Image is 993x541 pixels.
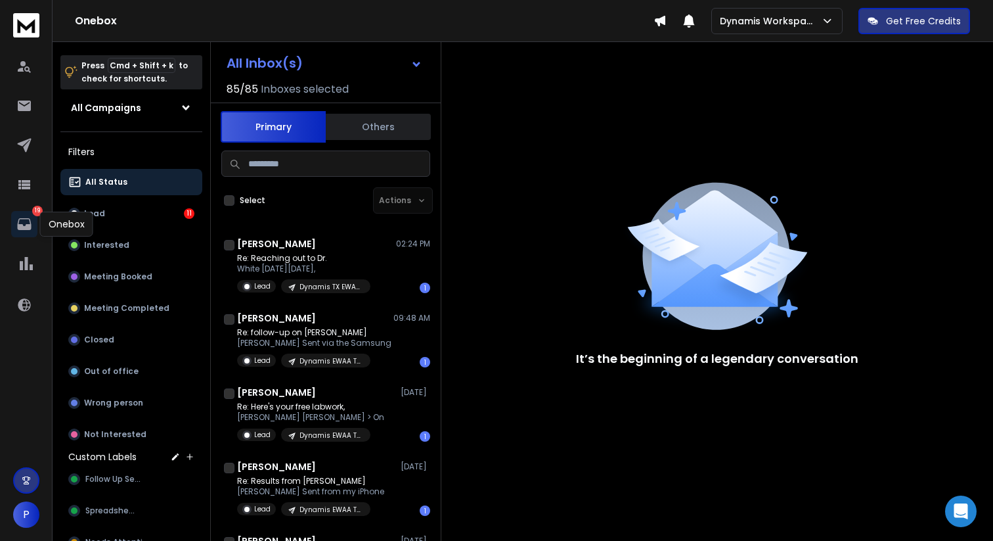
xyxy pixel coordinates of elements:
h1: All Campaigns [71,101,141,114]
p: Press to check for shortcuts. [81,59,188,85]
div: 11 [184,208,194,219]
div: 1 [420,431,430,442]
span: Spreadsheet [85,506,138,516]
div: 1 [420,357,430,367]
button: Meeting Booked [60,264,202,290]
h3: Inboxes selected [261,82,349,97]
p: Dynamis Workspace [720,14,821,28]
button: Interested [60,232,202,258]
h1: [PERSON_NAME] [237,312,316,325]
button: Others [326,112,431,141]
img: logo [13,13,39,37]
p: [DATE] [401,461,430,472]
span: Cmd + Shift + k [108,58,175,73]
p: 02:24 PM [396,239,430,249]
p: Dynamis EWAA TX OUTLOOK + OTHERs ESPS [299,431,363,440]
h3: Filters [60,143,202,161]
span: 85 / 85 [227,82,258,97]
p: Meeting Completed [84,303,169,314]
h1: [PERSON_NAME] [237,460,316,473]
h1: [PERSON_NAME] [237,237,316,250]
button: All Inbox(s) [216,50,433,76]
p: [PERSON_NAME] Sent from my iPhone [237,486,384,497]
label: Select [240,195,265,206]
button: Spreadsheet [60,498,202,524]
h1: [PERSON_NAME] [237,386,316,399]
p: Interested [84,240,129,250]
p: Dynamis EWAA TX OUTLOOK + OTHERs ESPS [299,505,363,515]
p: Lead [254,356,271,365]
p: Re: Reaching out to Dr. [237,253,370,264]
h3: Custom Labels [68,450,137,463]
button: Meeting Completed [60,295,202,321]
button: P [13,502,39,528]
p: Out of office [84,366,139,377]
h1: Onebox [75,13,653,29]
p: Dynamis TX EWAA Google Only - Newly Warmed [299,282,363,292]
p: 09:48 AM [393,313,430,323]
button: Not Interested [60,421,202,448]
button: Closed [60,327,202,353]
button: Wrong person [60,390,202,416]
button: All Status [60,169,202,195]
button: Out of office [60,358,202,385]
p: Re: follow-up on [PERSON_NAME] [237,327,391,338]
button: Lead11 [60,200,202,227]
p: Re: Results from [PERSON_NAME] [237,476,384,486]
h1: All Inbox(s) [227,57,303,70]
p: Closed [84,335,114,345]
p: All Status [85,177,127,187]
p: Wrong person [84,398,143,408]
div: Open Intercom Messenger [945,496,977,527]
p: Lead [254,281,271,291]
p: Lead [84,208,105,219]
p: Re: Here's your free labwork, [237,402,384,412]
div: 1 [420,506,430,516]
p: Lead [254,504,271,514]
p: Meeting Booked [84,271,152,282]
p: Not Interested [84,429,146,440]
p: [PERSON_NAME] [PERSON_NAME] > On [237,412,384,423]
button: Get Free Credits [858,8,970,34]
p: [PERSON_NAME] Sent via the Samsung [237,338,391,348]
a: 19 [11,211,37,237]
p: Dynamis EWAA TX OUTLOOK + OTHERs ESPS [299,356,363,366]
button: Primary [221,111,326,143]
p: 19 [32,206,43,216]
div: Onebox [40,212,93,237]
p: Get Free Credits [886,14,961,28]
div: 1 [420,283,430,293]
p: It’s the beginning of a legendary conversation [576,350,858,368]
p: White [DATE][DATE], [237,264,370,274]
button: All Campaigns [60,95,202,121]
p: [DATE] [401,387,430,398]
button: Follow Up Sent [60,466,202,492]
span: Follow Up Sent [85,474,143,484]
p: Lead [254,430,271,440]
